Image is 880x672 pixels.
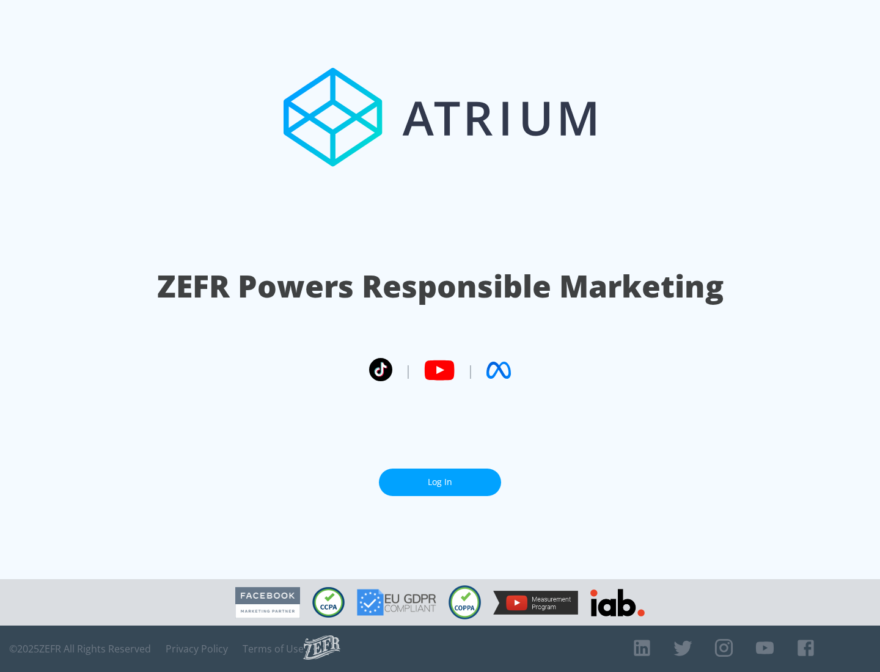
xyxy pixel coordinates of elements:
a: Privacy Policy [166,643,228,655]
img: Facebook Marketing Partner [235,587,300,618]
h1: ZEFR Powers Responsible Marketing [157,265,724,307]
img: GDPR Compliant [357,589,436,616]
a: Terms of Use [243,643,304,655]
span: | [467,361,474,379]
img: CCPA Compliant [312,587,345,618]
a: Log In [379,469,501,496]
img: COPPA Compliant [449,585,481,619]
img: YouTube Measurement Program [493,591,578,615]
span: | [405,361,412,379]
span: © 2025 ZEFR All Rights Reserved [9,643,151,655]
img: IAB [590,589,645,616]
